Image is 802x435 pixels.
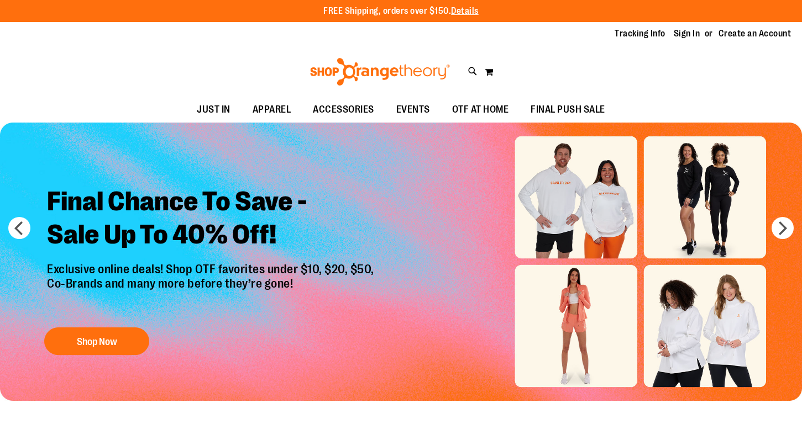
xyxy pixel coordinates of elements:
[44,327,149,355] button: Shop Now
[441,97,520,123] a: OTF AT HOME
[520,97,616,123] a: FINAL PUSH SALE
[313,97,374,122] span: ACCESSORIES
[772,217,794,239] button: next
[186,97,242,123] a: JUST IN
[39,177,385,360] a: Final Chance To Save -Sale Up To 40% Off! Exclusive online deals! Shop OTF favorites under $10, $...
[451,6,479,16] a: Details
[197,97,230,122] span: JUST IN
[531,97,605,122] span: FINAL PUSH SALE
[719,28,791,40] a: Create an Account
[452,97,509,122] span: OTF AT HOME
[396,97,430,122] span: EVENTS
[8,217,30,239] button: prev
[253,97,291,122] span: APPAREL
[323,5,479,18] p: FREE Shipping, orders over $150.
[385,97,441,123] a: EVENTS
[674,28,700,40] a: Sign In
[615,28,665,40] a: Tracking Info
[302,97,385,123] a: ACCESSORIES
[242,97,302,123] a: APPAREL
[308,58,452,86] img: Shop Orangetheory
[39,262,385,316] p: Exclusive online deals! Shop OTF favorites under $10, $20, $50, Co-Brands and many more before th...
[39,177,385,262] h2: Final Chance To Save - Sale Up To 40% Off!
